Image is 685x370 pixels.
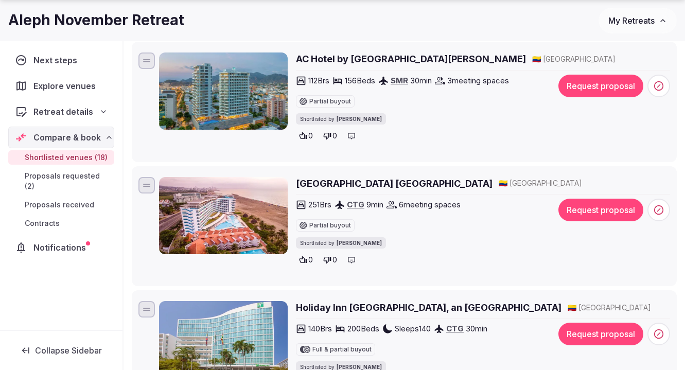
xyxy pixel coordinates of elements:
span: [PERSON_NAME] [337,239,382,246]
span: 0 [332,131,337,141]
a: Explore venues [8,75,114,97]
button: Request proposal [558,323,643,345]
span: Notifications [33,241,90,254]
img: Las Americas Casa De Playa [159,177,288,254]
button: Request proposal [558,199,643,221]
button: 0 [320,129,340,143]
span: 140 Brs [308,323,332,334]
button: 🇨🇴 [499,178,507,188]
a: Notifications [8,237,114,258]
button: Request proposal [558,75,643,97]
a: Contracts [8,216,114,231]
a: Holiday Inn [GEOGRAPHIC_DATA], an [GEOGRAPHIC_DATA] [296,301,561,314]
span: Compare & book [33,131,101,144]
span: 200 Beds [347,323,379,334]
span: 251 Brs [308,199,331,210]
span: Collapse Sidebar [35,345,102,356]
span: Retreat details [33,105,93,118]
button: 0 [320,253,340,267]
span: 🇨🇴 [499,179,507,187]
span: Proposals received [25,200,94,210]
button: My Retreats [599,8,677,33]
span: My Retreats [608,15,655,26]
button: 🇨🇴 [568,303,576,313]
span: 30 min [466,323,487,334]
span: Next steps [33,54,81,66]
span: [PERSON_NAME] [337,115,382,122]
span: 3 meeting spaces [447,75,509,86]
span: Explore venues [33,80,100,92]
a: CTG [446,324,464,333]
span: 0 [332,255,337,265]
button: 0 [296,253,316,267]
span: 0 [308,255,313,265]
span: Full & partial buyout [312,346,372,353]
span: 112 Brs [308,75,329,86]
div: Shortlisted by [296,113,386,125]
img: AC Hotel by Marriott Santa Marta [159,52,288,130]
span: 🇨🇴 [568,303,576,312]
span: Contracts [25,218,60,228]
a: [GEOGRAPHIC_DATA] [GEOGRAPHIC_DATA] [296,177,493,190]
a: Shortlisted venues (18) [8,150,114,165]
button: 0 [296,129,316,143]
span: 30 min [410,75,432,86]
button: Collapse Sidebar [8,339,114,362]
span: 9 min [366,199,383,210]
a: SMR [391,76,408,85]
span: 🇨🇴 [532,55,541,63]
span: 6 meeting spaces [399,199,461,210]
a: Next steps [8,49,114,71]
h1: Aleph November Retreat [8,10,184,30]
span: [GEOGRAPHIC_DATA] [578,303,651,313]
span: Partial buyout [309,98,351,104]
span: 156 Beds [345,75,375,86]
span: [GEOGRAPHIC_DATA] [543,54,616,64]
span: 0 [308,131,313,141]
span: [GEOGRAPHIC_DATA] [510,178,582,188]
a: CTG [347,200,364,209]
a: Proposals received [8,198,114,212]
span: Sleeps 140 [395,323,431,334]
span: Proposals requested (2) [25,171,110,191]
span: Partial buyout [309,222,351,228]
div: Shortlisted by [296,237,386,249]
span: Shortlisted venues (18) [25,152,108,163]
a: AC Hotel by [GEOGRAPHIC_DATA][PERSON_NAME] [296,52,526,65]
a: Proposals requested (2) [8,169,114,193]
button: 🇨🇴 [532,54,541,64]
